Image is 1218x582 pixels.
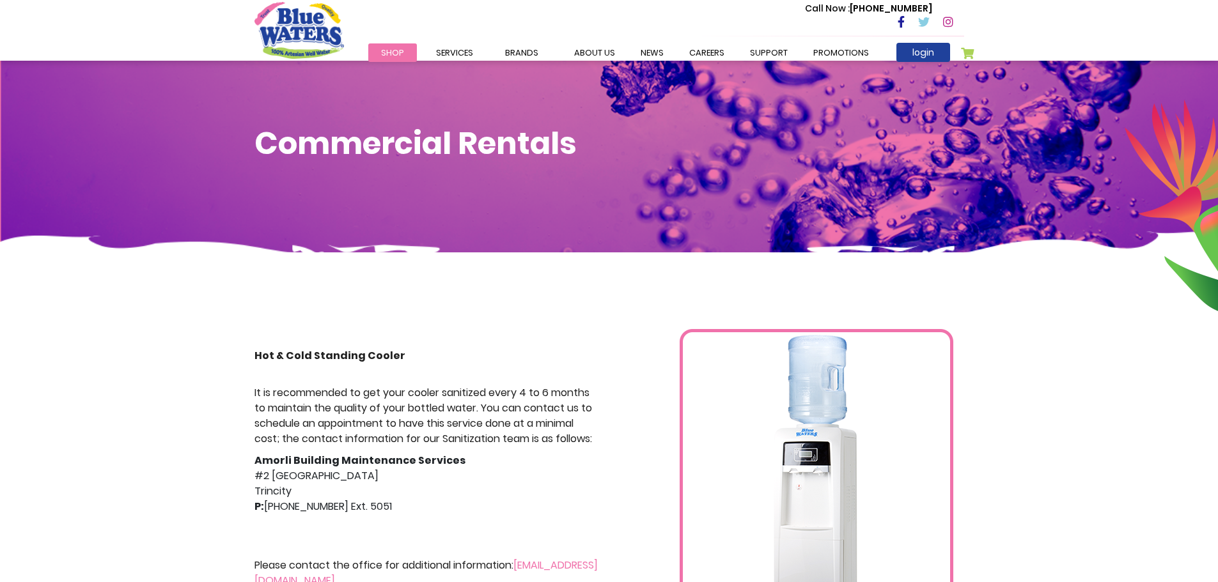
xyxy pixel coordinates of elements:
[800,43,882,62] a: Promotions
[254,348,405,363] strong: Hot & Cold Standing Cooler
[436,47,473,59] span: Services
[805,2,932,15] p: [PHONE_NUMBER]
[805,2,850,15] span: Call Now :
[628,43,676,62] a: News
[896,43,950,62] a: login
[254,385,600,447] p: It is recommended to get your cooler sanitized every 4 to 6 months to maintain the quality of you...
[254,2,344,58] a: store logo
[737,43,800,62] a: support
[676,43,737,62] a: careers
[254,453,465,468] strong: Amorli Building Maintenance Services
[505,47,538,59] span: Brands
[381,47,404,59] span: Shop
[254,499,264,514] strong: P:
[254,125,964,162] h1: Commercial Rentals
[561,43,628,62] a: about us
